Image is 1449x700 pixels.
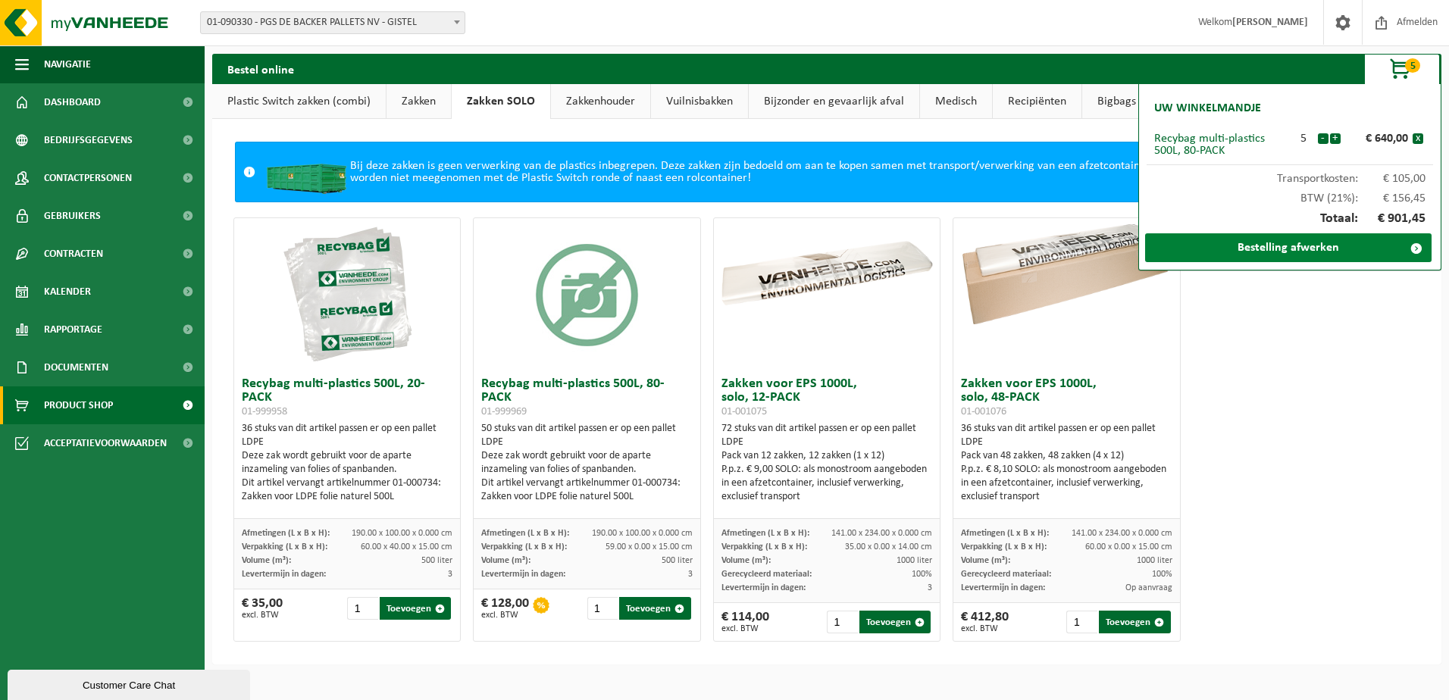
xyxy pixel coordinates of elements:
span: Verpakking (L x B x H): [961,542,1047,552]
div: BTW (21%): [1147,185,1433,205]
button: + [1330,133,1341,144]
a: Medisch [920,84,992,119]
div: € 35,00 [242,597,283,620]
span: 3 [928,583,932,592]
span: Levertermijn in dagen: [721,583,806,592]
div: LDPE [481,436,693,449]
div: € 114,00 [721,611,769,633]
span: 190.00 x 100.00 x 0.000 cm [592,529,693,538]
span: excl. BTW [481,611,529,620]
span: Contracten [44,235,103,273]
div: Dit artikel vervangt artikelnummer 01-000734: Zakken voor LDPE folie naturel 500L [481,477,693,504]
a: Bijzonder en gevaarlijk afval [749,84,919,119]
span: Gerecycleerd materiaal: [961,570,1051,579]
span: Dashboard [44,83,101,121]
span: Levertermijn in dagen: [242,570,326,579]
h3: Zakken voor EPS 1000L, solo, 48-PACK [961,377,1172,418]
div: Totaal: [1147,205,1433,233]
span: Volume (m³): [242,556,291,565]
span: Kalender [44,273,91,311]
span: Bedrijfsgegevens [44,121,133,159]
span: 141.00 x 234.00 x 0.000 cm [1072,529,1172,538]
span: Afmetingen (L x B x H): [961,529,1049,538]
span: 100% [1152,570,1172,579]
button: Toevoegen [859,611,931,633]
img: 01-001076 [953,218,1180,331]
a: Vuilnisbakken [651,84,748,119]
button: 5 [1364,54,1440,84]
h2: Uw winkelmandje [1147,92,1269,125]
div: P.p.z. € 9,00 SOLO: als monostroom aangeboden in een afzetcontainer, inclusief verwerking, exclus... [721,463,933,504]
span: Rapportage [44,311,102,348]
strong: [PERSON_NAME] [1232,17,1308,28]
div: 36 stuks van dit artikel passen er op een pallet [961,422,1172,504]
span: 500 liter [662,556,693,565]
div: € 412,80 [961,611,1009,633]
span: Gebruikers [44,197,101,235]
span: excl. BTW [721,624,769,633]
span: 01-001075 [721,406,767,417]
div: 72 stuks van dit artikel passen er op een pallet [721,422,933,504]
span: 60.00 x 0.00 x 15.00 cm [1085,542,1172,552]
div: Dit artikel vervangt artikelnummer 01-000734: Zakken voor LDPE folie naturel 500L [242,477,453,504]
img: HK-XC-20-GN-00.png [263,150,350,194]
span: excl. BTW [961,624,1009,633]
span: 59.00 x 0.00 x 15.00 cm [606,542,693,552]
span: € 901,45 [1358,212,1426,226]
span: 35.00 x 0.00 x 14.00 cm [845,542,932,552]
div: Transportkosten: [1147,165,1433,185]
a: Zakken [387,84,451,119]
h3: Zakken voor EPS 1000L, solo, 12-PACK [721,377,933,418]
span: 100% [912,570,932,579]
span: Documenten [44,348,108,386]
span: Product Shop [44,386,113,424]
span: 5 [1405,58,1420,73]
span: Volume (m³): [481,556,530,565]
img: 01-999958 [271,218,423,370]
input: 1 [1066,611,1097,633]
div: Deze zak wordt gebruikt voor de aparte inzameling van folies of spanbanden. [242,449,453,477]
button: Toevoegen [619,597,690,620]
div: Bij deze zakken is geen verwerking van de plastics inbegrepen. Deze zakken zijn bedoeld om aan te... [263,142,1388,202]
iframe: chat widget [8,667,253,700]
a: Bestelling afwerken [1145,233,1432,262]
span: 500 liter [421,556,452,565]
span: 01-999969 [481,406,527,417]
button: Toevoegen [1099,611,1170,633]
img: 01-001075 [714,218,940,331]
div: LDPE [961,436,1172,449]
span: € 105,00 [1358,173,1426,185]
span: Afmetingen (L x B x H): [721,529,809,538]
a: Recipiënten [993,84,1081,119]
span: Navigatie [44,45,91,83]
span: Verpakking (L x B x H): [242,542,327,552]
button: x [1413,133,1423,144]
div: Pack van 12 zakken, 12 zakken (1 x 12) [721,449,933,463]
h3: Recybag multi-plastics 500L, 20-PACK [242,377,453,418]
input: 1 [587,597,618,620]
span: Contactpersonen [44,159,132,197]
span: 1000 liter [897,556,932,565]
span: Volume (m³): [721,556,771,565]
span: Afmetingen (L x B x H): [242,529,330,538]
span: Verpakking (L x B x H): [721,542,807,552]
span: € 156,45 [1358,192,1426,205]
button: Toevoegen [380,597,451,620]
div: LDPE [242,436,453,449]
span: Verpakking (L x B x H): [481,542,567,552]
span: 01-090330 - PGS DE BACKER PALLETS NV - GISTEL [201,12,465,33]
span: 60.00 x 40.00 x 15.00 cm [361,542,452,552]
span: 190.00 x 100.00 x 0.000 cm [352,529,452,538]
span: Op aanvraag [1125,583,1172,592]
a: Plastic Switch zakken (combi) [212,84,386,119]
span: Levertermijn in dagen: [481,570,565,579]
div: € 640,00 [1344,133,1413,145]
div: 36 stuks van dit artikel passen er op een pallet [242,422,453,504]
span: Gerecycleerd materiaal: [721,570,812,579]
button: - [1318,133,1329,144]
div: P.p.z. € 8,10 SOLO: als monostroom aangeboden in een afzetcontainer, inclusief verwerking, exclus... [961,463,1172,504]
span: 3 [448,570,452,579]
span: Afmetingen (L x B x H): [481,529,569,538]
span: Acceptatievoorwaarden [44,424,167,462]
